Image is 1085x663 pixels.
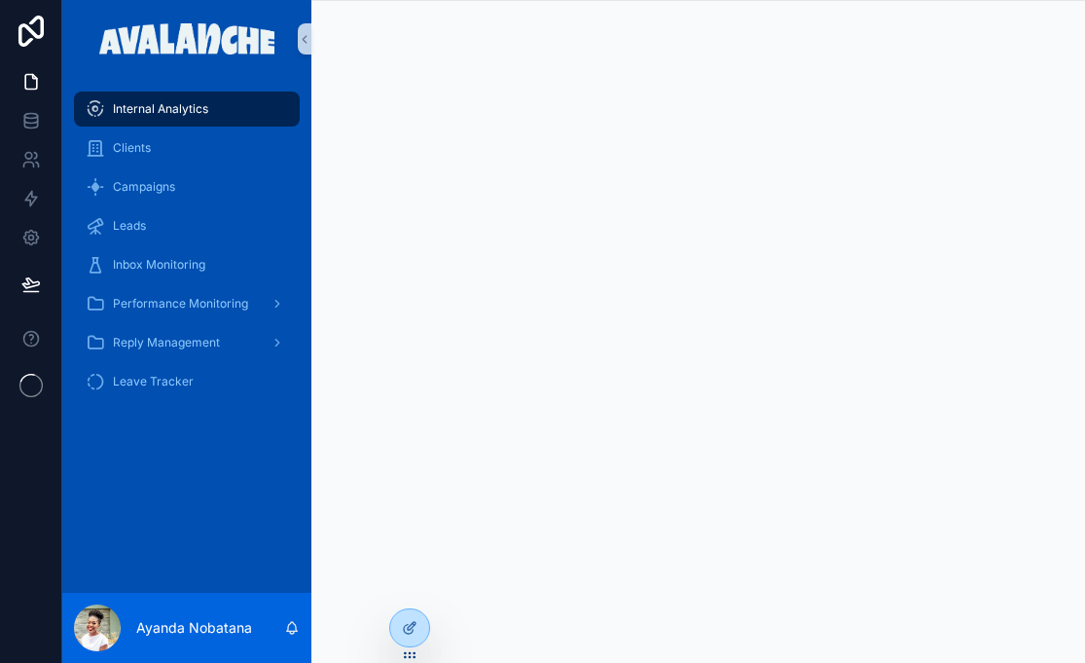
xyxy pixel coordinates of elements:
span: Leave Tracker [113,374,194,389]
a: Leave Tracker [74,364,300,399]
a: Performance Monitoring [74,286,300,321]
span: Reply Management [113,335,220,350]
a: Leads [74,208,300,243]
a: Internal Analytics [74,92,300,127]
span: Campaigns [113,179,175,195]
a: Clients [74,130,300,166]
span: Internal Analytics [113,101,208,117]
p: Ayanda Nobatana [136,618,252,638]
div: scrollable content [62,78,311,424]
a: Inbox Monitoring [74,247,300,282]
span: Performance Monitoring [113,296,248,312]
span: Inbox Monitoring [113,257,205,273]
a: Reply Management [74,325,300,360]
img: App logo [99,23,275,55]
a: Campaigns [74,169,300,204]
span: Clients [113,140,151,156]
span: Leads [113,218,146,234]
